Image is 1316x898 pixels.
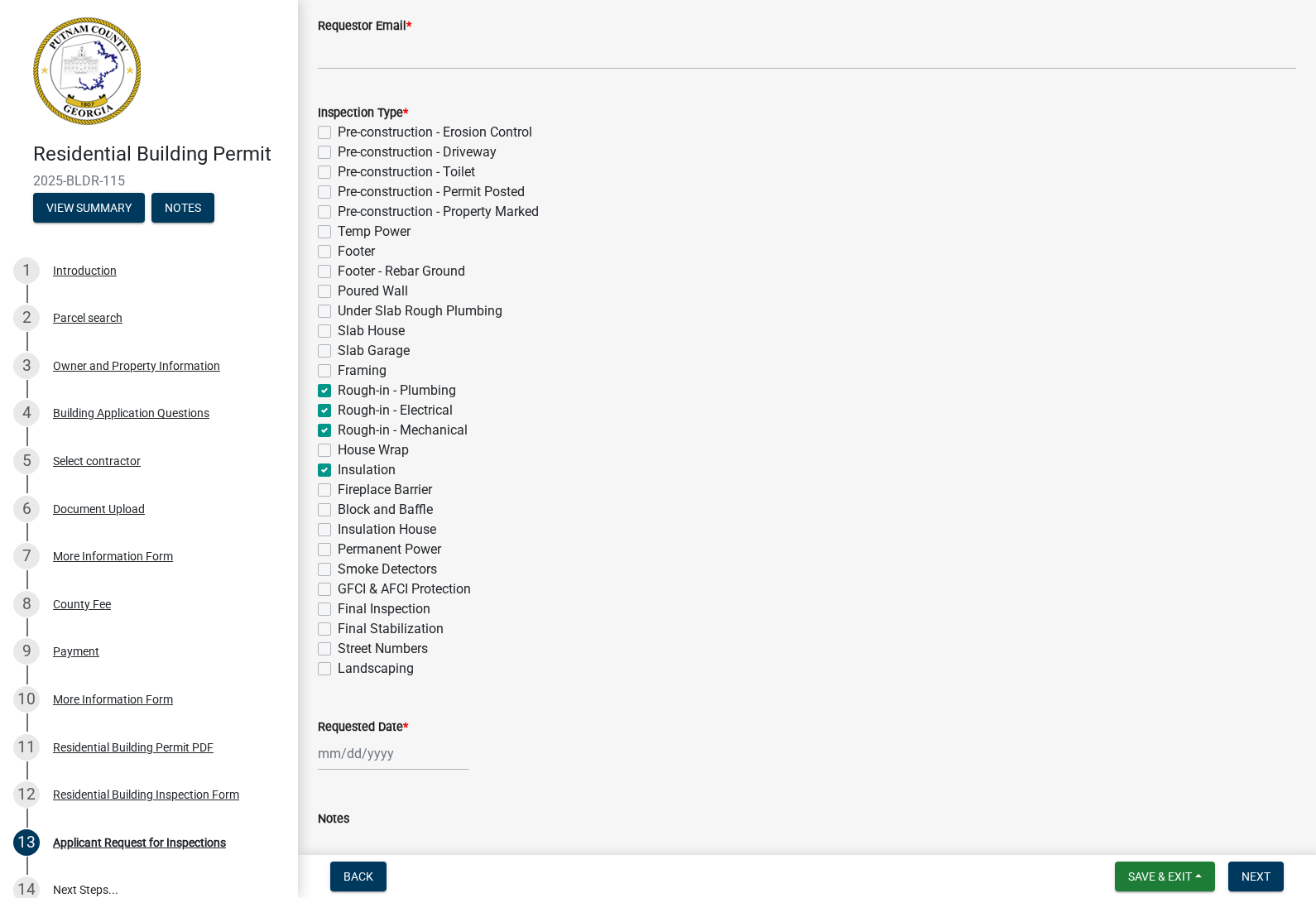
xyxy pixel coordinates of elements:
div: 13 [13,829,40,856]
div: Residential Building Permit PDF [53,742,214,753]
label: Poured Wall [338,281,408,301]
label: Pre-construction - Driveway [338,142,497,162]
label: Pre-construction - Permit Posted [338,182,525,202]
label: Requestor Email [318,21,411,32]
div: Document Upload [53,503,145,515]
label: Under Slab Rough Plumbing [338,301,502,321]
span: 2025-BLDR-115 [33,173,265,189]
button: View Summary [33,193,145,223]
div: 5 [13,448,40,474]
div: Residential Building Inspection Form [53,789,239,800]
div: 7 [13,543,40,569]
label: Slab House [338,321,405,341]
label: House Wrap [338,440,409,460]
div: 6 [13,496,40,522]
label: Inspection Type [318,108,408,119]
div: 11 [13,734,40,761]
img: Putnam County, Georgia [33,17,141,125]
label: Footer - Rebar Ground [338,262,465,281]
h4: Residential Building Permit [33,142,285,166]
div: 1 [13,257,40,284]
div: More Information Form [53,550,173,562]
label: Rough-in - Plumbing [338,381,456,401]
div: Select contractor [53,455,141,467]
button: Next [1228,862,1284,891]
input: mm/dd/yyyy [318,737,469,771]
label: Rough-in - Electrical [338,401,453,420]
label: Slab Garage [338,341,410,361]
label: GFCI & AFCI Protection [338,579,471,599]
label: Street Numbers [338,639,428,659]
div: Building Application Questions [53,407,209,419]
div: More Information Form [53,694,173,705]
div: 3 [13,353,40,379]
label: Requested Date [318,722,408,733]
label: Insulation [338,460,396,480]
wm-modal-confirm: Summary [33,202,145,215]
div: 10 [13,686,40,713]
span: Back [343,870,373,883]
div: Owner and Property Information [53,360,220,372]
wm-modal-confirm: Notes [151,202,214,215]
label: Pre-construction - Toilet [338,162,475,182]
div: Introduction [53,265,117,276]
div: Payment [53,646,99,657]
label: Rough-in - Mechanical [338,420,468,440]
div: 4 [13,400,40,426]
span: Save & Exit [1128,870,1192,883]
label: Pre-construction - Property Marked [338,202,539,222]
button: Notes [151,193,214,223]
label: Framing [338,361,387,381]
button: Back [330,862,387,891]
div: 8 [13,591,40,617]
div: 9 [13,638,40,665]
span: Next [1242,870,1270,883]
label: Footer [338,242,375,262]
button: Save & Exit [1115,862,1215,891]
div: Applicant Request for Inspections [53,837,226,848]
label: Temp Power [338,222,411,242]
label: Final Inspection [338,599,430,619]
div: 12 [13,781,40,808]
div: 2 [13,305,40,331]
label: Permanent Power [338,540,441,559]
label: Block and Baffle [338,500,433,520]
label: Smoke Detectors [338,559,437,579]
label: Pre-construction - Erosion Control [338,122,532,142]
label: Landscaping [338,659,414,679]
div: Parcel search [53,312,122,324]
div: County Fee [53,598,111,610]
label: Notes [318,814,349,825]
label: Fireplace Barrier [338,480,432,500]
label: Insulation House [338,520,436,540]
label: Final Stabilization [338,619,444,639]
